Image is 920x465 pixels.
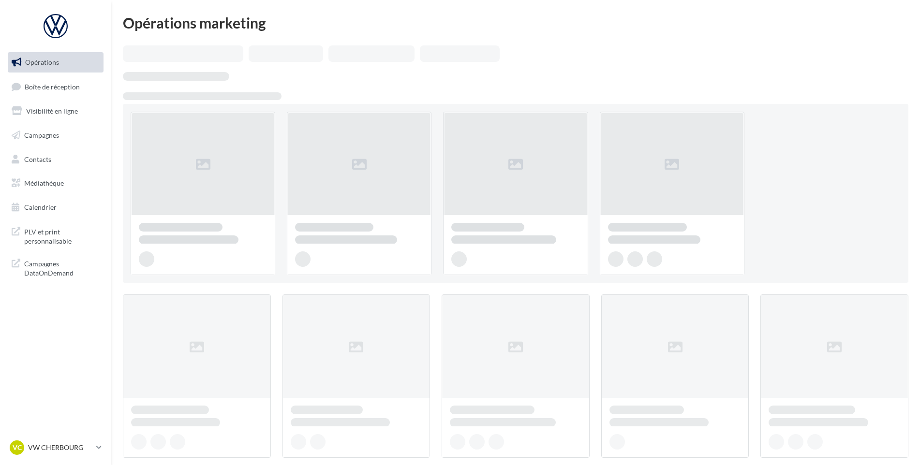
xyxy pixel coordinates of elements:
span: VC [13,443,22,452]
span: Calendrier [24,203,57,211]
a: Opérations [6,52,105,73]
a: Campagnes [6,125,105,145]
span: Visibilité en ligne [26,107,78,115]
p: VW CHERBOURG [28,443,92,452]
span: Contacts [24,155,51,163]
span: Boîte de réception [25,82,80,90]
span: Campagnes DataOnDemand [24,257,100,278]
span: PLV et print personnalisable [24,225,100,246]
a: VC VW CHERBOURG [8,438,104,457]
span: Opérations [25,58,59,66]
span: Médiathèque [24,179,64,187]
div: Opérations marketing [123,15,908,30]
a: Médiathèque [6,173,105,193]
a: Campagnes DataOnDemand [6,253,105,282]
a: Boîte de réception [6,76,105,97]
a: PLV et print personnalisable [6,221,105,250]
a: Contacts [6,149,105,170]
span: Campagnes [24,131,59,139]
a: Calendrier [6,197,105,218]
a: Visibilité en ligne [6,101,105,121]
